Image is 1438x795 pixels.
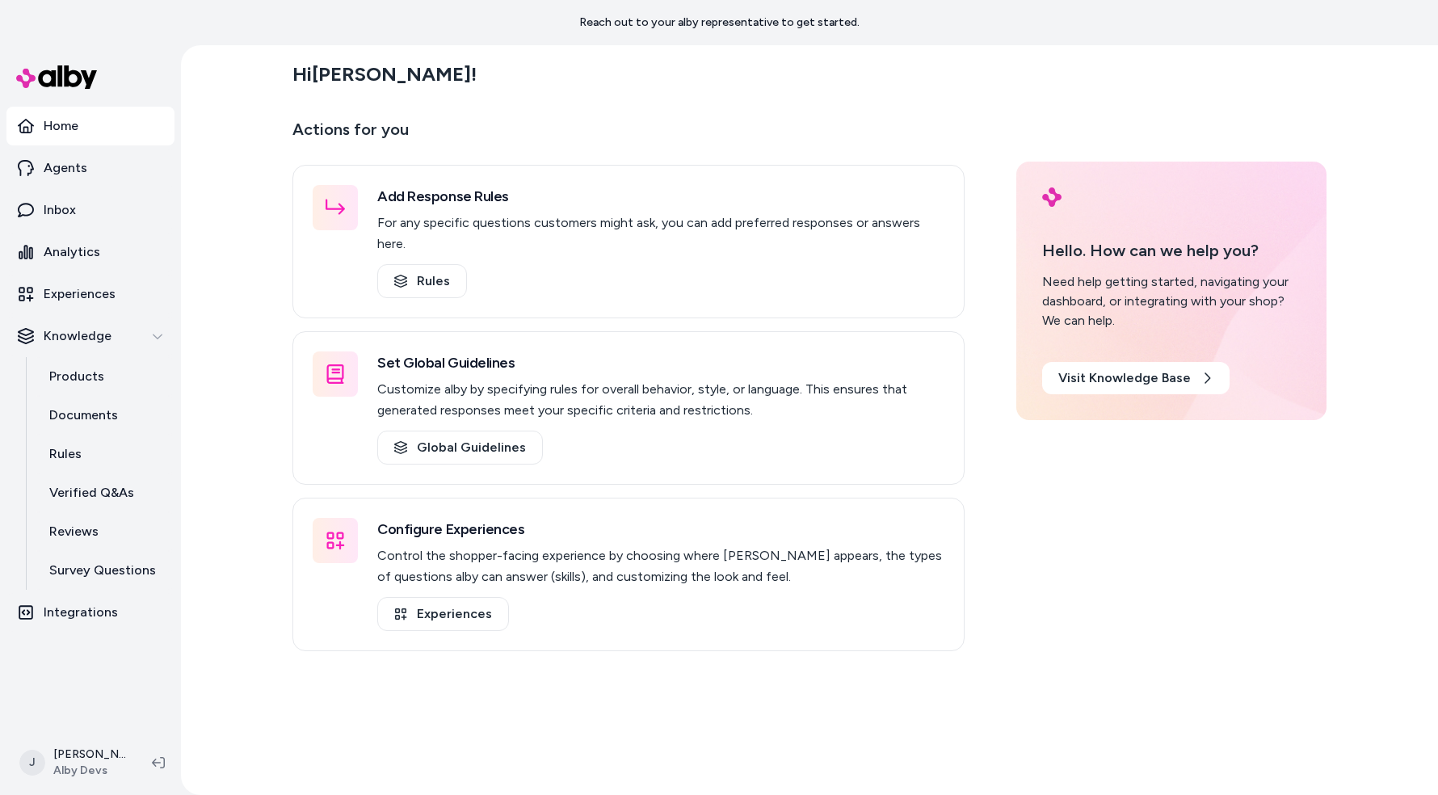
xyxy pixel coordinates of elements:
p: Verified Q&As [49,483,134,503]
a: Global Guidelines [377,431,543,465]
a: Visit Knowledge Base [1042,362,1230,394]
p: Integrations [44,603,118,622]
button: J[PERSON_NAME]Alby Devs [10,737,139,789]
p: [PERSON_NAME] [53,747,126,763]
p: Home [44,116,78,136]
span: J [19,750,45,776]
p: Customize alby by specifying rules for overall behavior, style, or language. This ensures that ge... [377,379,944,421]
p: Analytics [44,242,100,262]
a: Home [6,107,174,145]
img: alby Logo [16,65,97,89]
h3: Configure Experiences [377,518,944,541]
a: Reviews [33,512,174,551]
p: Experiences [44,284,116,304]
button: Knowledge [6,317,174,355]
p: Inbox [44,200,76,220]
h3: Set Global Guidelines [377,351,944,374]
img: alby Logo [1042,187,1062,207]
p: Control the shopper-facing experience by choosing where [PERSON_NAME] appears, the types of quest... [377,545,944,587]
p: Hello. How can we help you? [1042,238,1301,263]
a: Products [33,357,174,396]
a: Inbox [6,191,174,229]
h3: Add Response Rules [377,185,944,208]
p: Rules [49,444,82,464]
p: Reviews [49,522,99,541]
a: Agents [6,149,174,187]
a: Experiences [6,275,174,313]
p: Reach out to your alby representative to get started. [579,15,860,31]
a: Integrations [6,593,174,632]
a: Rules [377,264,467,298]
p: Agents [44,158,87,178]
p: For any specific questions customers might ask, you can add preferred responses or answers here. [377,212,944,254]
a: Experiences [377,597,509,631]
p: Documents [49,406,118,425]
a: Verified Q&As [33,473,174,512]
a: Rules [33,435,174,473]
a: Survey Questions [33,551,174,590]
div: Need help getting started, navigating your dashboard, or integrating with your shop? We can help. [1042,272,1301,330]
a: Analytics [6,233,174,271]
h2: Hi [PERSON_NAME] ! [292,62,477,86]
p: Actions for you [292,116,965,155]
p: Knowledge [44,326,111,346]
span: Alby Devs [53,763,126,779]
a: Documents [33,396,174,435]
p: Survey Questions [49,561,156,580]
p: Products [49,367,104,386]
